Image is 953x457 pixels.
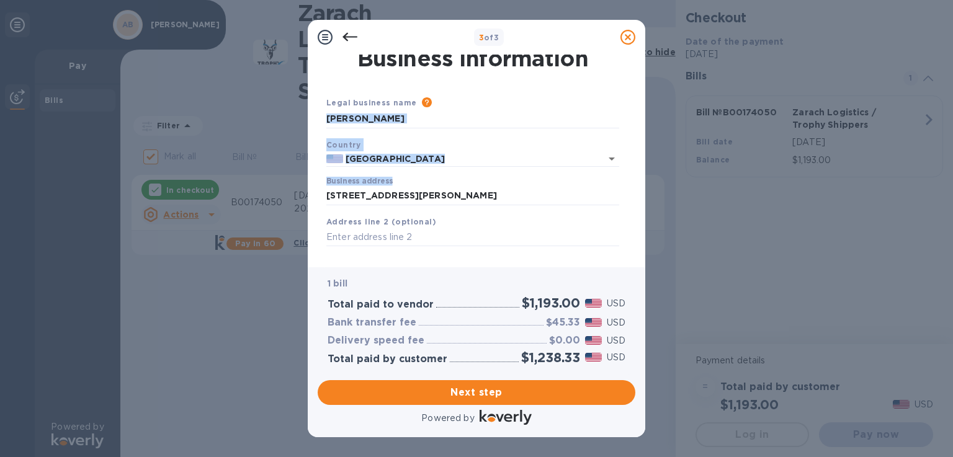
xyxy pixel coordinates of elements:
p: USD [607,297,625,310]
p: USD [607,351,625,364]
input: Enter address [326,187,619,205]
p: Powered by [421,412,474,425]
p: USD [607,334,625,347]
img: USD [585,299,602,308]
p: USD [607,316,625,329]
label: Business address [326,178,393,185]
button: Open [603,150,620,167]
img: USD [585,318,602,327]
input: Select country [343,151,584,167]
h3: Bank transfer fee [328,317,416,329]
img: USD [585,336,602,345]
h3: $45.33 [546,317,580,329]
h1: Business Information [324,45,622,71]
b: Legal business name [326,98,417,107]
button: Next step [318,380,635,405]
h2: $1,193.00 [522,295,580,311]
b: Country [326,140,361,149]
h3: Total paid to vendor [328,299,434,311]
input: Enter address line 2 [326,228,619,247]
h3: Delivery speed fee [328,335,424,347]
h3: Total paid by customer [328,353,447,365]
img: USD [585,353,602,362]
span: Next step [328,385,625,400]
b: 1 bill [328,278,347,288]
h2: $1,238.33 [521,350,580,365]
input: Enter legal business name [326,110,619,128]
img: US [326,154,343,163]
h3: $0.00 [549,335,580,347]
span: 3 [479,33,484,42]
img: Logo [480,410,532,425]
b: of 3 [479,33,499,42]
b: Address line 2 (optional) [326,217,436,226]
